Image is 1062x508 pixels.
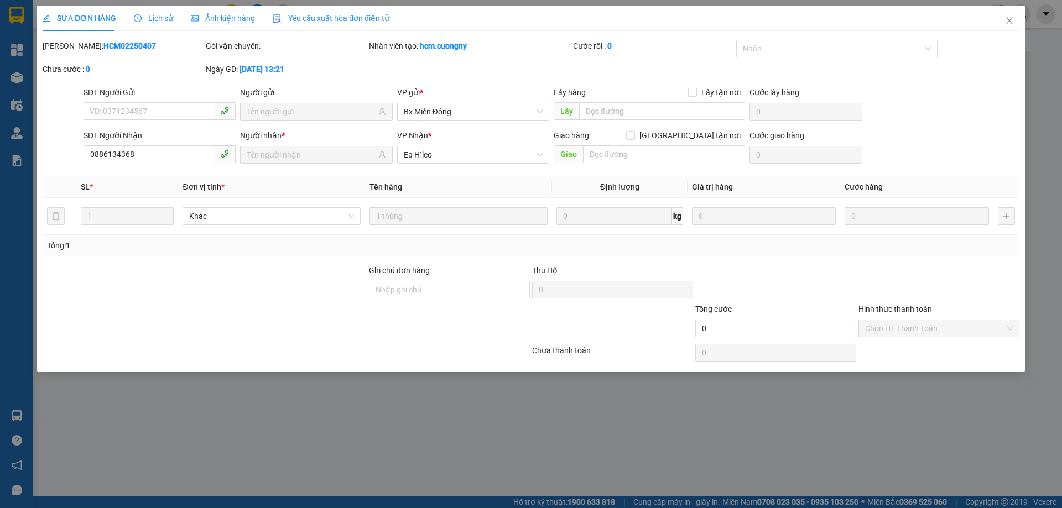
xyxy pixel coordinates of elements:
[240,65,284,74] b: [DATE] 13:21
[695,305,732,313] span: Tổng cước
[554,145,583,163] span: Giao
[47,239,410,252] div: Tổng: 1
[84,86,236,98] div: SĐT Người Gửi
[369,182,402,191] span: Tên hàng
[86,65,90,74] b: 0
[749,103,862,121] input: Cước lấy hàng
[404,146,543,163] span: Ea H`leo
[532,266,558,275] span: Thu Hộ
[43,14,116,23] span: SỬA ĐƠN HÀNG
[672,207,683,225] span: kg
[43,40,204,52] div: [PERSON_NAME]:
[554,131,589,140] span: Giao hàng
[247,106,376,118] input: Tên người gửi
[369,281,530,298] input: Ghi chú đơn hàng
[420,41,467,50] b: hcm.cuongny
[206,63,367,75] div: Ngày GD:
[240,86,392,98] div: Người gửi
[749,131,804,140] label: Cước giao hàng
[103,41,156,50] b: HCM02250407
[43,14,50,22] span: edit
[858,305,932,313] label: Hình thức thanh toán
[697,86,745,98] span: Lấy tận nơi
[43,63,204,75] div: Chưa cước :
[369,266,430,275] label: Ghi chú đơn hàng
[692,207,836,225] input: 0
[583,145,745,163] input: Dọc đường
[531,344,694,364] div: Chưa thanh toán
[404,103,543,120] span: Bx Miền Đông
[998,207,1015,225] button: plus
[189,208,354,224] span: Khác
[81,182,90,191] span: SL
[865,320,1013,337] span: Chọn HT Thanh Toán
[206,40,367,52] div: Gói vận chuyển:
[134,14,142,22] span: clock-circle
[134,14,173,23] span: Lịch sử
[749,146,862,164] input: Cước giao hàng
[369,207,548,225] input: VD: Bàn, Ghế
[397,86,549,98] div: VP gửi
[554,102,579,120] span: Lấy
[1005,16,1014,25] span: close
[369,40,571,52] div: Nhân viên tạo:
[240,129,392,142] div: Người nhận
[749,88,799,97] label: Cước lấy hàng
[191,14,255,23] span: Ảnh kiện hàng
[84,129,236,142] div: SĐT Người Nhận
[220,149,229,158] span: phone
[607,41,612,50] b: 0
[220,106,229,115] span: phone
[554,88,586,97] span: Lấy hàng
[579,102,745,120] input: Dọc đường
[600,182,639,191] span: Định lượng
[273,14,389,23] span: Yêu cầu xuất hóa đơn điện tử
[183,182,224,191] span: Đơn vị tính
[994,6,1025,36] button: Close
[635,129,745,142] span: [GEOGRAPHIC_DATA] tận nơi
[378,108,386,116] span: user
[397,131,428,140] span: VP Nhận
[191,14,199,22] span: picture
[247,149,376,161] input: Tên người nhận
[273,14,282,23] img: icon
[692,182,733,191] span: Giá trị hàng
[573,40,734,52] div: Cước rồi :
[47,207,65,225] button: delete
[845,182,883,191] span: Cước hàng
[378,151,386,159] span: user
